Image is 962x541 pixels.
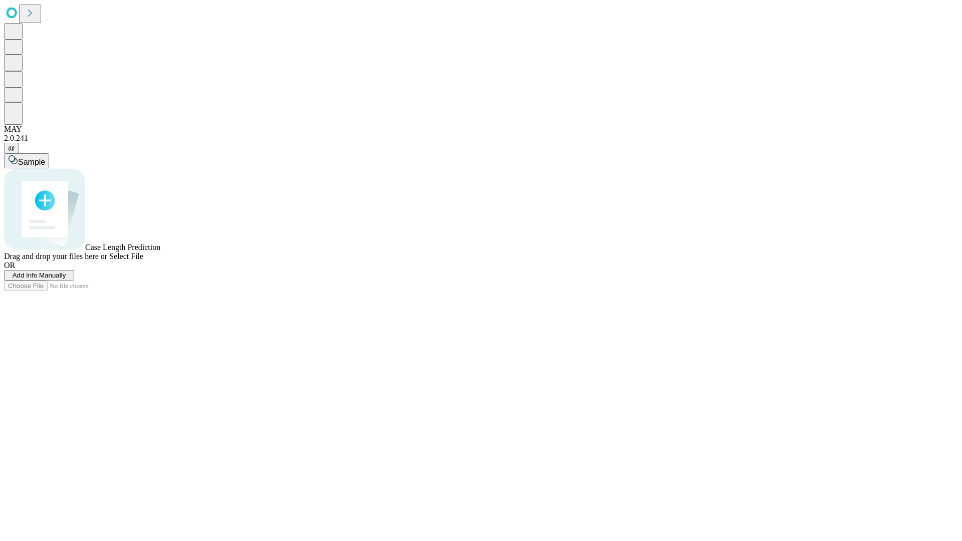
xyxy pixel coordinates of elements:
span: Sample [18,158,45,166]
span: Drag and drop your files here or [4,252,107,260]
span: OR [4,261,15,269]
span: Select File [109,252,143,260]
div: 2.0.241 [4,134,958,143]
button: Add Info Manually [4,270,74,281]
button: Sample [4,153,49,168]
button: @ [4,143,19,153]
div: MAY [4,125,958,134]
span: Case Length Prediction [85,243,160,251]
span: @ [8,144,15,152]
span: Add Info Manually [13,272,66,279]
